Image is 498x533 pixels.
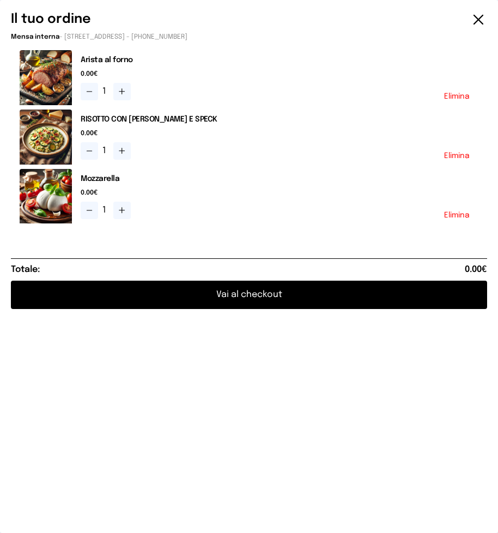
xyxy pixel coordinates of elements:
h6: Totale: [11,263,40,276]
button: Vai al checkout [11,281,487,309]
span: Mensa interna [11,34,59,40]
span: 1 [102,204,109,217]
button: Elimina [444,152,470,160]
h2: RISOTTO CON [PERSON_NAME] E SPECK [81,114,478,125]
img: media [20,169,72,224]
h6: Il tuo ordine [11,11,91,28]
p: - [STREET_ADDRESS] - [PHONE_NUMBER] [11,33,487,41]
button: Elimina [444,93,470,100]
h2: Mozzarella [81,173,478,184]
img: media [20,50,72,105]
span: 0.00€ [81,70,478,78]
span: 0.00€ [465,263,487,276]
span: 0.00€ [81,189,478,197]
span: 1 [102,144,109,158]
span: 0.00€ [81,129,478,138]
img: media [20,110,72,165]
span: 1 [102,85,109,98]
h2: Arista al forno [81,54,478,65]
button: Elimina [444,211,470,219]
